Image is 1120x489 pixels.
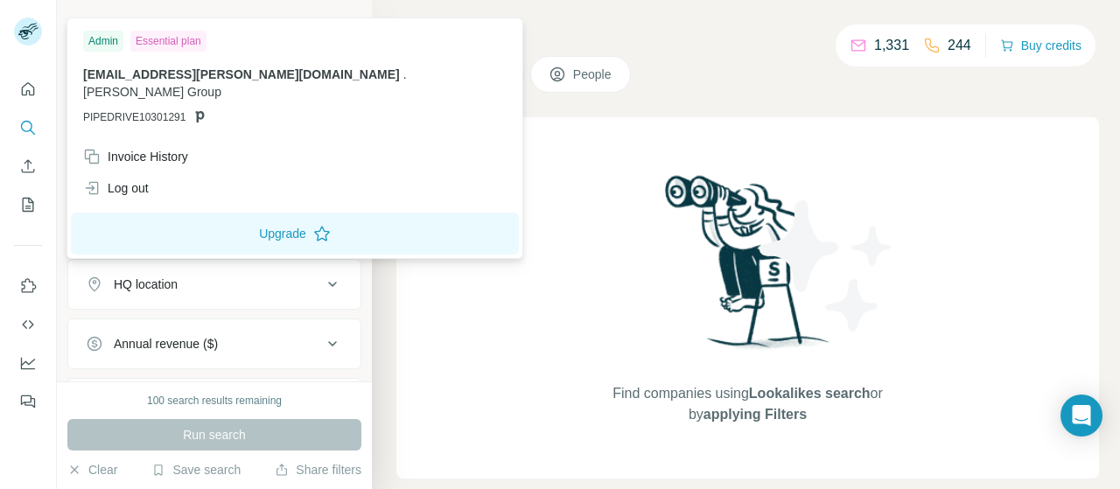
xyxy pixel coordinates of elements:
[573,66,613,83] span: People
[83,85,221,99] span: [PERSON_NAME] Group
[1000,33,1081,58] button: Buy credits
[83,148,188,165] div: Invoice History
[114,276,178,293] div: HQ location
[14,112,42,143] button: Search
[14,309,42,340] button: Use Surfe API
[67,461,117,479] button: Clear
[748,187,906,345] img: Surfe Illustration - Stars
[396,21,1099,45] h4: Search
[304,10,372,37] button: Hide
[703,407,807,422] span: applying Filters
[14,386,42,417] button: Feedback
[151,461,241,479] button: Save search
[68,263,360,305] button: HQ location
[1060,395,1102,437] div: Open Intercom Messenger
[147,393,282,409] div: 100 search results remaining
[14,270,42,302] button: Use Surfe on LinkedIn
[657,171,839,366] img: Surfe Illustration - Woman searching with binoculars
[749,386,871,401] span: Lookalikes search
[114,335,218,353] div: Annual revenue ($)
[130,31,206,52] div: Essential plan
[14,189,42,220] button: My lists
[14,150,42,182] button: Enrich CSV
[14,347,42,379] button: Dashboard
[403,67,407,81] span: .
[14,73,42,105] button: Quick start
[874,35,909,56] p: 1,331
[948,35,971,56] p: 244
[83,179,149,197] div: Log out
[83,67,400,81] span: [EMAIL_ADDRESS][PERSON_NAME][DOMAIN_NAME]
[83,31,123,52] div: Admin
[275,461,361,479] button: Share filters
[67,16,122,31] div: New search
[71,213,519,255] button: Upgrade
[607,383,887,425] span: Find companies using or by
[83,109,185,125] span: PIPEDRIVE10301291
[68,323,360,365] button: Annual revenue ($)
